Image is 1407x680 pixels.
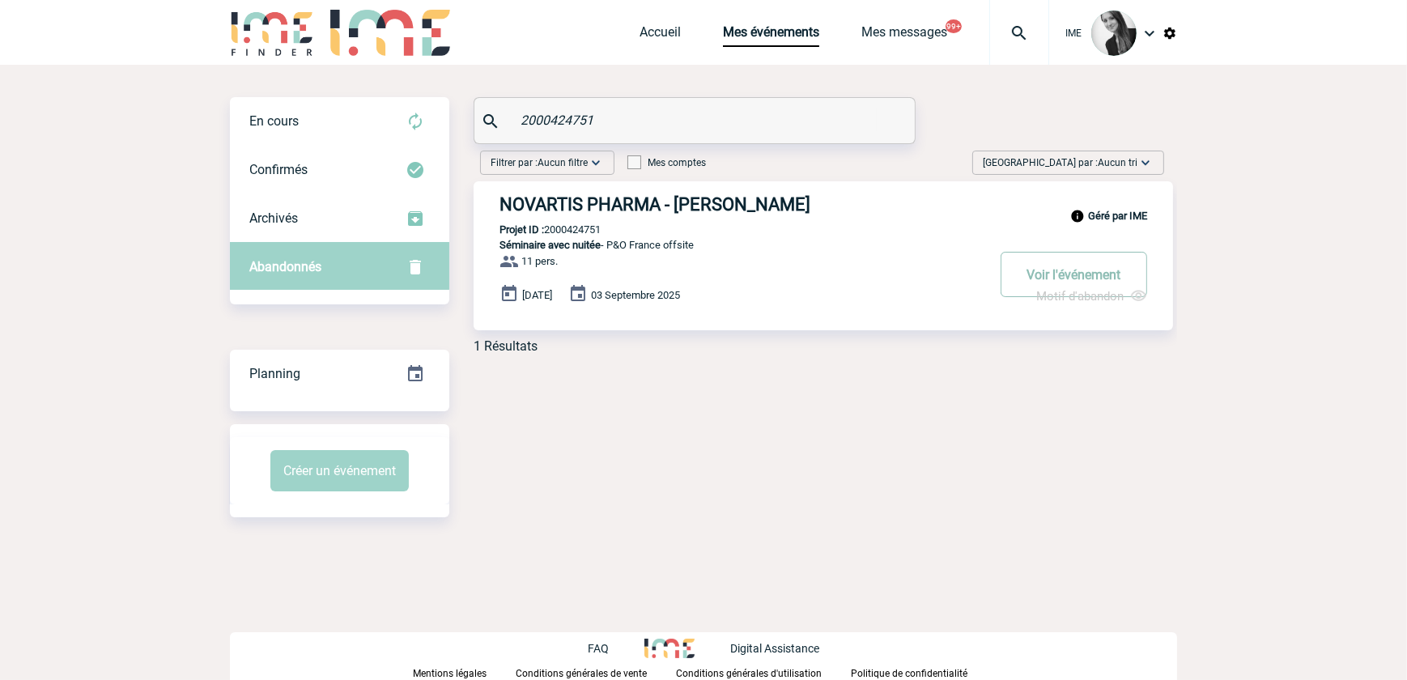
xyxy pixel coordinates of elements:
[474,223,601,236] p: 2000424751
[852,668,968,679] p: Politique de confidentialité
[522,289,552,301] span: [DATE]
[474,338,538,354] div: 1 Résultats
[983,155,1137,171] span: [GEOGRAPHIC_DATA] par :
[499,194,985,215] h3: NOVARTIS PHARMA - [PERSON_NAME]
[1091,11,1137,56] img: 101050-0.jpg
[1036,289,1124,304] span: Motif d'abandon
[499,239,601,251] span: Séminaire avec nuitée
[1088,210,1147,222] b: Géré par IME
[516,108,877,132] input: Rechercher un événement par son nom
[1070,209,1085,223] img: info_black_24dp.svg
[521,256,558,268] span: 11 pers.
[474,194,1173,215] a: NOVARTIS PHARMA - [PERSON_NAME]
[474,239,985,251] p: - P&O France offsite
[230,97,449,146] div: Retrouvez ici tous vos évènements avant confirmation
[491,155,588,171] span: Filtrer par :
[591,289,680,301] span: 03 Septembre 2025
[270,450,409,491] button: Créer un événement
[230,349,449,397] a: Planning
[230,243,449,291] div: Retrouvez ici tous vos événements annulés
[627,157,706,168] label: Mes comptes
[230,194,449,243] div: Retrouvez ici tous les événements que vous avez décidé d'archiver
[1036,287,1147,304] div: Motif d'abandon : Evénement organisé en interne Date : 30-07-2025 Auteur : Agence Commentaire :
[414,668,487,679] p: Mentions légales
[852,665,994,680] a: Politique de confidentialité
[677,665,852,680] a: Conditions générales d'utilisation
[640,24,681,47] a: Accueil
[677,668,823,679] p: Conditions générales d'utilisation
[946,19,962,33] button: 99+
[1065,28,1082,39] span: IME
[644,639,695,658] img: http://www.idealmeetingsevents.fr/
[723,24,819,47] a: Mes événements
[414,665,516,680] a: Mentions légales
[730,642,819,655] p: Digital Assistance
[230,10,314,56] img: IME-Finder
[1001,252,1147,297] button: Voir l'événement
[249,366,300,381] span: Planning
[249,162,308,177] span: Confirmés
[588,640,644,655] a: FAQ
[538,157,588,168] span: Aucun filtre
[1098,157,1137,168] span: Aucun tri
[588,155,604,171] img: baseline_expand_more_white_24dp-b.png
[249,259,321,274] span: Abandonnés
[249,113,299,129] span: En cours
[499,223,544,236] b: Projet ID :
[230,350,449,398] div: Retrouvez ici tous vos événements organisés par date et état d'avancement
[588,642,609,655] p: FAQ
[516,665,677,680] a: Conditions générales de vente
[861,24,947,47] a: Mes messages
[1137,155,1154,171] img: baseline_expand_more_white_24dp-b.png
[516,668,648,679] p: Conditions générales de vente
[249,210,298,226] span: Archivés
